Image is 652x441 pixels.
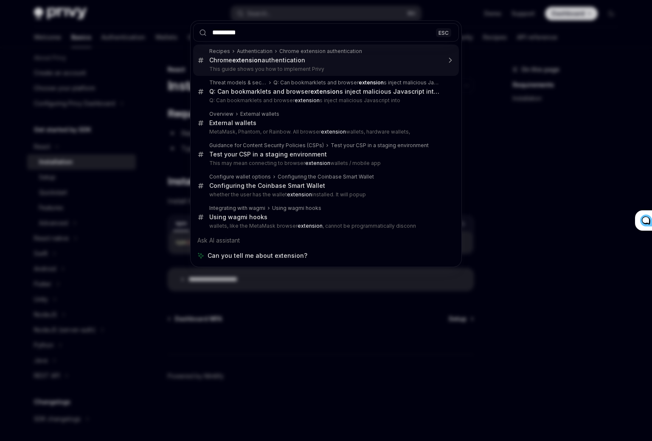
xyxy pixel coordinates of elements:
b: extension [298,223,323,229]
div: Configuring the Coinbase Smart Wallet [209,182,325,190]
div: Integrating with wagmi [209,205,265,212]
span: Can you tell me about extension? [208,251,307,260]
p: whether the user has the wallet installed. It will popup [209,191,441,198]
div: Overview [209,111,233,117]
div: Chrome extension authentication [279,48,362,55]
div: Q: Can bookmarklets and browser s inject malicious Javascript into the iframe? [209,88,441,95]
div: Using wagmi hooks [209,213,267,221]
div: Chrome authentication [209,56,305,64]
b: extension [232,56,261,64]
div: Guidance for Content Security Policies (CSPs) [209,142,324,149]
div: Test your CSP in a staging environment [331,142,429,149]
div: Recipes [209,48,230,55]
b: extension [295,97,320,103]
div: External wallets [240,111,279,117]
div: External wallets [209,119,256,127]
div: Configure wallet options [209,173,271,180]
div: Threat models & security FAQ [209,79,267,86]
div: Test your CSP in a staging environment [209,151,327,158]
div: Authentication [237,48,273,55]
b: extension [321,128,346,135]
p: MetaMask, Phantom, or Rainbow. All browser wallets, hardware wallets, [209,128,441,135]
b: extension [359,79,384,86]
p: This may mean connecting to browser wallets / mobile app [209,160,441,167]
div: Ask AI assistant [193,233,459,248]
p: Q: Can bookmarklets and browser s inject malicious Javascript into [209,97,441,104]
div: Using wagmi hooks [272,205,321,212]
p: This guide shows you how to implement Privy [209,66,441,73]
div: ESC [436,28,451,37]
div: Q: Can bookmarklets and browser s inject malicious Javascript into the iframe? [273,79,441,86]
p: wallets, like the MetaMask browser , cannot be programmatically disconn [209,223,441,229]
b: extension [287,191,312,198]
div: Configuring the Coinbase Smart Wallet [278,173,374,180]
b: extension [310,88,340,95]
b: extension [305,160,330,166]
